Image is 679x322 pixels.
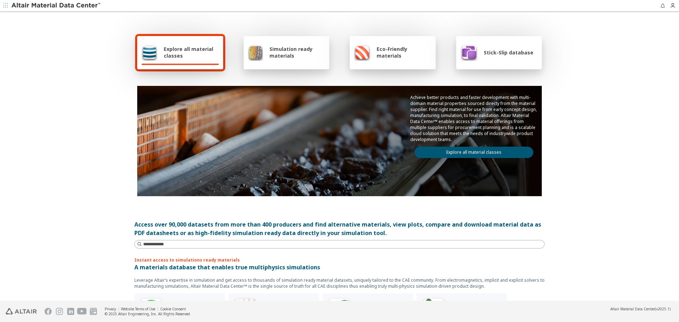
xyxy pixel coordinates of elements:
[121,306,155,311] a: Website Terms of Use
[484,49,533,56] span: Stick-Slip database
[610,306,671,311] div: (v2025.1)
[248,44,263,61] img: Simulation ready materials
[414,147,533,158] a: Explore all material classes
[164,46,219,59] span: Explore all material classes
[269,46,325,59] span: Simulation ready materials
[105,311,191,316] div: © 2025 Altair Engineering, Inc. All Rights Reserved.
[134,257,545,263] p: Instant access to simulations ready materials
[354,44,370,61] img: Eco-Friendly materials
[410,94,538,142] p: Achieve better products and faster development with multi-domain material properties sourced dire...
[141,44,157,61] img: Explore all material classes
[377,46,431,59] span: Eco-Friendly materials
[134,220,545,237] div: Access over 90,000 datasets from more than 400 producers and find alternative materials, view plo...
[610,306,655,311] span: Altair Material Data Center
[134,263,545,271] p: A materials database that enables true multiphysics simulations
[160,306,186,311] a: Cookie Consent
[11,2,101,9] img: Altair Material Data Center
[105,306,116,311] a: Privacy
[460,44,477,61] img: Stick-Slip database
[134,277,545,289] p: Leverage Altair’s expertise in simulation and get access to thousands of simulation ready materia...
[6,308,37,315] img: Altair Engineering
